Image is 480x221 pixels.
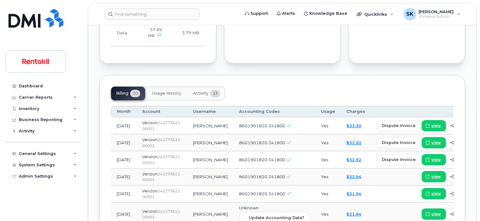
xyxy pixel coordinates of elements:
[431,174,441,180] span: view
[422,120,446,131] a: view
[382,157,416,163] span: dispute invoice
[315,134,341,151] td: Yes
[249,215,304,221] span: Update Accounting Data?
[346,123,361,128] a: $33.30
[142,189,182,199] span: 242273621-00001
[152,91,181,96] span: Usage History
[142,188,157,193] span: Verizon
[241,7,272,20] a: Support
[315,169,341,185] td: Yes
[399,8,465,20] div: Sandra Knight
[453,194,475,216] iframe: Messenger Launcher
[376,120,421,131] button: dispute invoice
[382,140,416,146] span: dispute invoice
[210,90,220,97] span: 13
[187,106,233,117] th: Username
[239,174,285,179] span: 8601901820.341800
[382,123,416,129] span: dispute invoice
[315,117,341,134] td: Yes
[272,7,300,20] a: Alerts
[142,137,182,148] span: 242273621-00001
[250,10,268,17] span: Support
[431,191,441,196] span: view
[346,191,361,196] a: $31.94
[431,140,441,146] span: view
[142,172,182,182] span: 242273621-00001
[187,185,233,202] td: [PERSON_NAME]
[142,209,182,220] span: 242273621-00001
[419,9,454,14] span: [PERSON_NAME]
[346,140,361,145] a: $32.92
[422,154,446,165] a: view
[111,169,136,185] td: [DATE]
[142,120,157,125] span: Verizon
[376,154,421,165] button: dispute invoice
[346,157,361,162] a: $32.92
[187,151,233,168] td: [PERSON_NAME]
[111,117,136,134] td: [DATE]
[104,8,200,20] input: Find something...
[431,157,441,163] span: view
[142,154,182,165] span: 242273621-00001
[136,106,187,117] th: Account
[341,106,371,117] th: Charges
[193,91,208,96] span: Activity
[431,123,441,129] span: view
[431,211,441,217] span: view
[239,123,285,128] span: 8601901820.341800
[364,12,387,17] span: Quicklinks
[300,7,352,20] a: Knowledge Base
[346,212,361,217] a: $31.94
[422,137,446,148] a: view
[376,137,421,148] button: dispute invoice
[187,134,233,151] td: [PERSON_NAME]
[315,185,341,202] td: Yes
[422,188,446,199] a: view
[187,169,233,185] td: [PERSON_NAME]
[239,191,285,196] span: 8601901820.341800
[406,10,413,18] span: SK
[142,154,157,159] span: Verizon
[282,10,295,17] span: Alerts
[142,120,182,131] span: 242273621-00001
[315,106,341,117] th: Usage
[422,171,446,182] a: view
[315,151,341,168] td: Yes
[111,134,136,151] td: [DATE]
[142,209,157,214] span: Verizon
[352,8,398,20] div: Quicklinks
[168,20,205,46] td: 3.79 MB
[111,185,136,202] td: [DATE]
[422,208,446,220] a: view
[111,20,134,46] td: Data
[148,27,162,38] span: 37.89 MB
[309,10,347,17] span: Knowledge Base
[111,106,136,117] th: Month
[346,174,361,179] a: $32.94
[187,117,233,134] td: [PERSON_NAME]
[419,14,454,19] span: Wireless Admin
[142,171,157,176] span: Verizon
[111,151,136,168] td: [DATE]
[239,140,285,145] span: 8601901820.341800
[239,205,259,210] span: Unknown
[239,157,285,162] span: 8601901820.341800
[233,106,315,117] th: Accounting Codes
[142,137,157,142] span: Verizon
